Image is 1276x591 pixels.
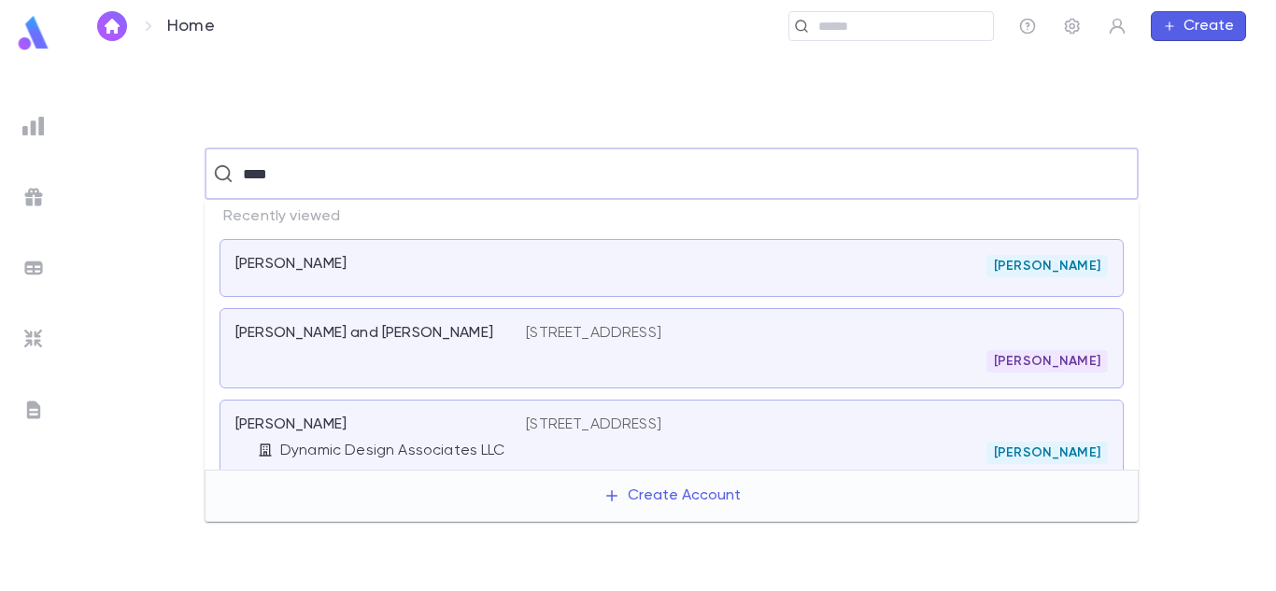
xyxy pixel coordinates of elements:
p: Home [167,16,215,36]
img: home_white.a664292cf8c1dea59945f0da9f25487c.svg [101,19,123,34]
span: [PERSON_NAME] [986,354,1108,369]
span: [PERSON_NAME] [986,445,1108,460]
span: [PERSON_NAME] [986,259,1108,274]
p: [STREET_ADDRESS] [526,415,661,434]
img: batches_grey.339ca447c9d9533ef1741baa751efc33.svg [22,257,45,279]
img: imports_grey.530a8a0e642e233f2baf0ef88e8c9fcb.svg [22,328,45,350]
button: Create [1151,11,1246,41]
img: campaigns_grey.99e729a5f7ee94e3726e6486bddda8f1.svg [22,186,45,208]
p: [STREET_ADDRESS] [526,324,661,343]
p: [PERSON_NAME] [235,255,347,274]
button: Create Account [588,478,756,514]
p: Recently viewed [205,200,1139,233]
img: letters_grey.7941b92b52307dd3b8a917253454ce1c.svg [22,399,45,421]
p: [PERSON_NAME] and [PERSON_NAME] [235,324,493,343]
p: [PERSON_NAME] [235,415,347,434]
img: logo [15,15,52,51]
img: reports_grey.c525e4749d1bce6a11f5fe2a8de1b229.svg [22,115,45,137]
p: Dynamic Design Associates LLC [280,442,505,460]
